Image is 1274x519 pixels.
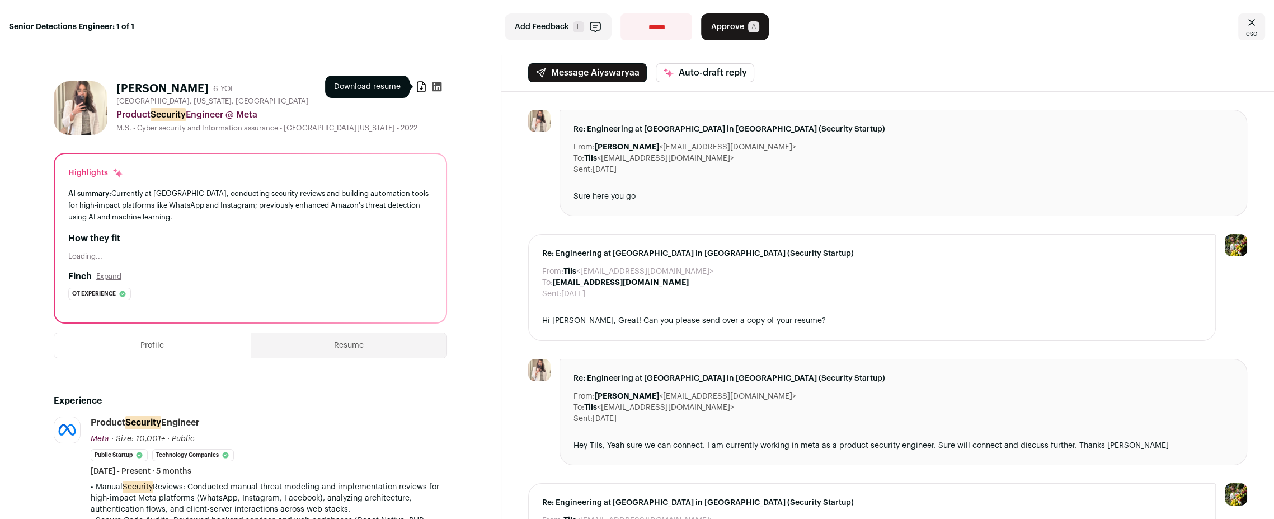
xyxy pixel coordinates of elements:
[573,413,593,424] dt: Sent:
[584,153,734,164] dd: <[EMAIL_ADDRESS][DOMAIN_NAME]>
[584,402,734,413] dd: <[EMAIL_ADDRESS][DOMAIN_NAME]>
[595,391,796,402] dd: <[EMAIL_ADDRESS][DOMAIN_NAME]>
[595,143,659,151] b: [PERSON_NAME]
[584,155,597,162] b: Tils
[595,142,796,153] dd: <[EMAIL_ADDRESS][DOMAIN_NAME]>
[1225,234,1247,256] img: 6689865-medium_jpg
[573,142,595,153] dt: From:
[514,21,568,32] span: Add Feedback
[68,188,432,223] div: Currently at [GEOGRAPHIC_DATA], conducting security reviews and building automation tools for hig...
[701,13,769,40] button: Approve A
[542,266,563,277] dt: From:
[54,394,447,408] h2: Experience
[172,435,195,443] span: Public
[152,449,234,461] li: Technology Companies
[573,373,1233,384] span: Re: Engineering at [GEOGRAPHIC_DATA] in [GEOGRAPHIC_DATA] (Security Startup)
[573,124,1233,135] span: Re: Engineering at [GEOGRAPHIC_DATA] in [GEOGRAPHIC_DATA] (Security Startup)
[573,153,584,164] dt: To:
[96,272,121,281] button: Expand
[68,190,111,197] span: AI summary:
[91,417,200,429] div: Product Engineer
[68,270,92,283] h2: Finch
[573,402,584,413] dt: To:
[542,288,561,300] dt: Sent:
[213,83,235,95] div: 6 YOE
[72,288,116,300] span: Ot experience
[111,435,165,443] span: · Size: 10,001+
[116,81,209,97] h1: [PERSON_NAME]
[91,435,109,443] span: Meta
[748,21,759,32] span: A
[595,392,659,400] b: [PERSON_NAME]
[123,481,153,493] mark: Security
[573,391,595,402] dt: From:
[553,279,689,287] b: [EMAIL_ADDRESS][DOMAIN_NAME]
[563,268,576,275] b: Tils
[593,413,617,424] dd: [DATE]
[528,359,551,381] img: d89ff9ff68d344847cfd9da5e9d0dd12ad01307803bf6503a9ce47ba9cf1b23c.jpg
[91,466,191,477] span: [DATE] - Present · 5 months
[116,108,447,121] div: Product Engineer @ Meta
[91,449,148,461] li: Public Startup
[9,21,134,32] strong: Senior Detections Engineer: 1 of 1
[1246,29,1257,38] span: esc
[325,76,410,98] div: Download resume
[1238,13,1265,40] a: Close
[573,440,1233,451] div: Hey Tils, Yeah sure we can connect. I am currently working in meta as a product security engineer...
[167,433,170,445] span: ·
[68,167,124,179] div: Highlights
[542,277,553,288] dt: To:
[528,110,551,132] img: d89ff9ff68d344847cfd9da5e9d0dd12ad01307803bf6503a9ce47ba9cf1b23c.jpg
[542,497,1202,508] span: Re: Engineering at [GEOGRAPHIC_DATA] in [GEOGRAPHIC_DATA] (Security Startup)
[54,417,80,443] img: afd10b684991f508aa7e00cdd3707b66af72d1844587f95d1f14570fec7d3b0c.jpg
[54,333,251,358] button: Profile
[561,288,585,300] dd: [DATE]
[1225,483,1247,506] img: 6689865-medium_jpg
[251,333,447,358] button: Resume
[711,21,744,32] span: Approve
[116,97,309,106] span: [GEOGRAPHIC_DATA], [US_STATE], [GEOGRAPHIC_DATA]
[68,252,432,261] div: Loading...
[505,13,612,40] button: Add Feedback F
[584,404,597,412] b: Tils
[68,232,432,245] h2: How they fit
[528,63,647,82] button: Message Aiyswaryaa
[151,108,186,121] mark: Security
[573,164,593,175] dt: Sent:
[656,63,754,82] button: Auto-draft reply
[542,248,1202,259] span: Re: Engineering at [GEOGRAPHIC_DATA] in [GEOGRAPHIC_DATA] (Security Startup)
[593,164,617,175] dd: [DATE]
[563,266,713,277] dd: <[EMAIL_ADDRESS][DOMAIN_NAME]>
[54,81,107,135] img: d89ff9ff68d344847cfd9da5e9d0dd12ad01307803bf6503a9ce47ba9cf1b23c.jpg
[116,124,447,133] div: M.S. - Cyber security and Information assurance - [GEOGRAPHIC_DATA][US_STATE] - 2022
[573,21,584,32] span: F
[125,416,161,429] mark: Security
[542,315,1202,327] div: Hi [PERSON_NAME], Great! Can you please send over a copy of your resume?
[573,191,1233,202] div: Sure here you go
